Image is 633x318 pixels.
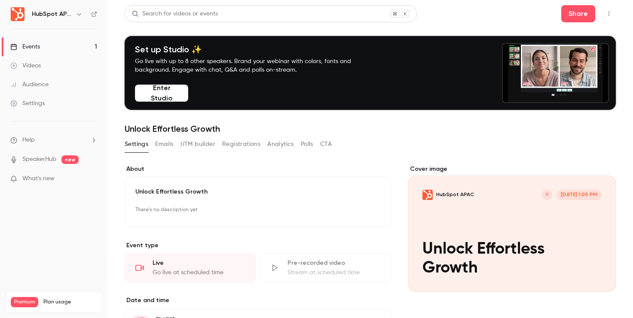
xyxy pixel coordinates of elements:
[408,165,616,292] section: Cover image
[125,124,616,134] h1: Unlock Effortless Growth
[320,137,332,151] button: CTA
[22,136,35,145] span: Help
[22,155,56,164] a: SpeakerHub
[125,253,256,282] div: LiveGo live at scheduled time
[87,175,97,183] iframe: Noticeable Trigger
[43,299,97,306] span: Plan usage
[155,137,173,151] button: Emails
[287,268,380,277] div: Stream at scheduled time
[11,297,38,307] span: Premium
[10,80,49,89] div: Audience
[301,137,313,151] button: Polls
[132,9,218,18] div: Search for videos or events
[260,253,391,282] div: Pre-recorded videoStream at scheduled time
[135,57,371,74] p: Go live with up to 8 other speakers. Brand your webinar with colors, fonts and background. Engage...
[11,7,24,21] img: HubSpot APAC
[180,137,215,151] button: UTM builder
[125,137,148,151] button: Settings
[10,99,45,108] div: Settings
[10,42,40,51] div: Events
[125,241,391,250] p: Event type
[10,136,97,145] li: help-dropdown-opener
[153,259,245,267] div: Live
[561,5,595,22] button: Share
[267,137,294,151] button: Analytics
[135,188,380,196] p: Unlock Effortless Growth
[222,137,260,151] button: Registrations
[153,268,245,277] div: Go live at scheduled time
[10,61,41,70] div: Videos
[135,85,188,102] button: Enter Studio
[32,10,72,18] h6: HubSpot APAC
[135,203,380,217] p: There's no description yet
[125,165,391,173] label: About
[125,296,391,305] label: Date and time
[408,165,616,173] label: Cover image
[22,174,55,183] span: What's new
[287,259,380,267] div: Pre-recorded video
[61,155,79,164] span: new
[135,44,371,55] h4: Set up Studio ✨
